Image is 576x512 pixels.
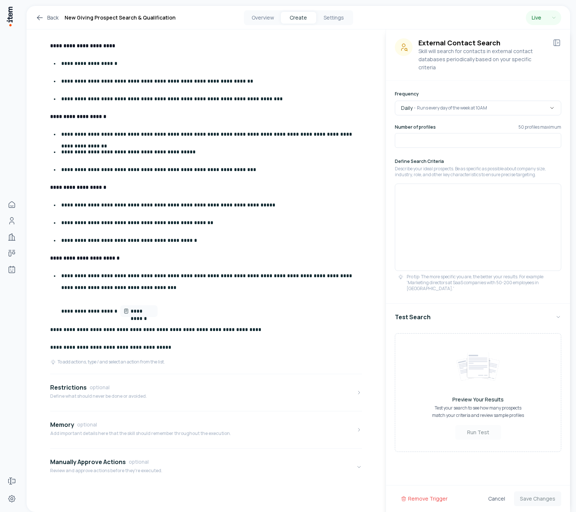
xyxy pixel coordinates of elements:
p: Describe your ideal prospects. Be as specific as possible about company size, industry, role, and... [395,166,561,178]
a: People [4,213,19,228]
a: Home [4,197,19,212]
a: Settings [4,491,19,506]
label: Number of profiles [395,124,436,130]
h4: Test Search [395,313,431,321]
div: To add actions, type / and select an action from the list. [50,359,165,365]
h4: Memory [50,420,74,429]
p: Define what should never be done or avoided. [50,393,147,399]
div: Test Search [395,327,561,458]
p: Pro tip: The more specific you are, the better your results. For example: 'Marketing directors at... [407,274,558,292]
span: optional [77,421,97,428]
button: MemoryoptionalAdd important details here that the skill should remember throughout the execution. [50,414,362,445]
p: Add important details here that the skill should remember throughout the execution. [50,431,231,436]
a: Back [35,13,59,22]
a: Forms [4,474,19,488]
button: RestrictionsoptionalDefine what should never be done or avoided. [50,377,362,408]
label: Frequency [395,91,419,97]
img: Preview Results [447,345,509,387]
span: optional [90,384,110,391]
button: Cancel [482,491,511,506]
span: optional [129,458,149,466]
button: Overview [245,12,281,24]
p: Skill will search for contacts in external contact databases periodically based on your specific ... [418,47,546,72]
p: Test your search to see how many prospects match your criteria and review sample profiles [425,404,531,419]
h3: External Contact Search [418,38,546,47]
img: Item Brain Logo [6,6,13,27]
h1: New Giving Prospect Search & Qualification [65,13,176,22]
a: Agents [4,262,19,277]
button: Remove Trigger [395,491,453,506]
button: Test Search [395,307,561,327]
p: Review and approve actions before they're executed. [50,468,162,474]
a: Deals [4,246,19,261]
h4: Restrictions [50,383,87,392]
p: 50 profiles maximum [518,124,561,130]
h4: Manually Approve Actions [50,457,126,466]
h6: Define Search Criteria [395,158,561,164]
div: Manually Approve ActionsoptionalReview and approve actions before they're executed. [50,483,362,488]
button: Settings [316,12,352,24]
button: Create [281,12,316,24]
a: Companies [4,230,19,244]
button: Manually Approve ActionsoptionalReview and approve actions before they're executed. [50,452,362,483]
h5: Preview Your Results [425,396,531,403]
